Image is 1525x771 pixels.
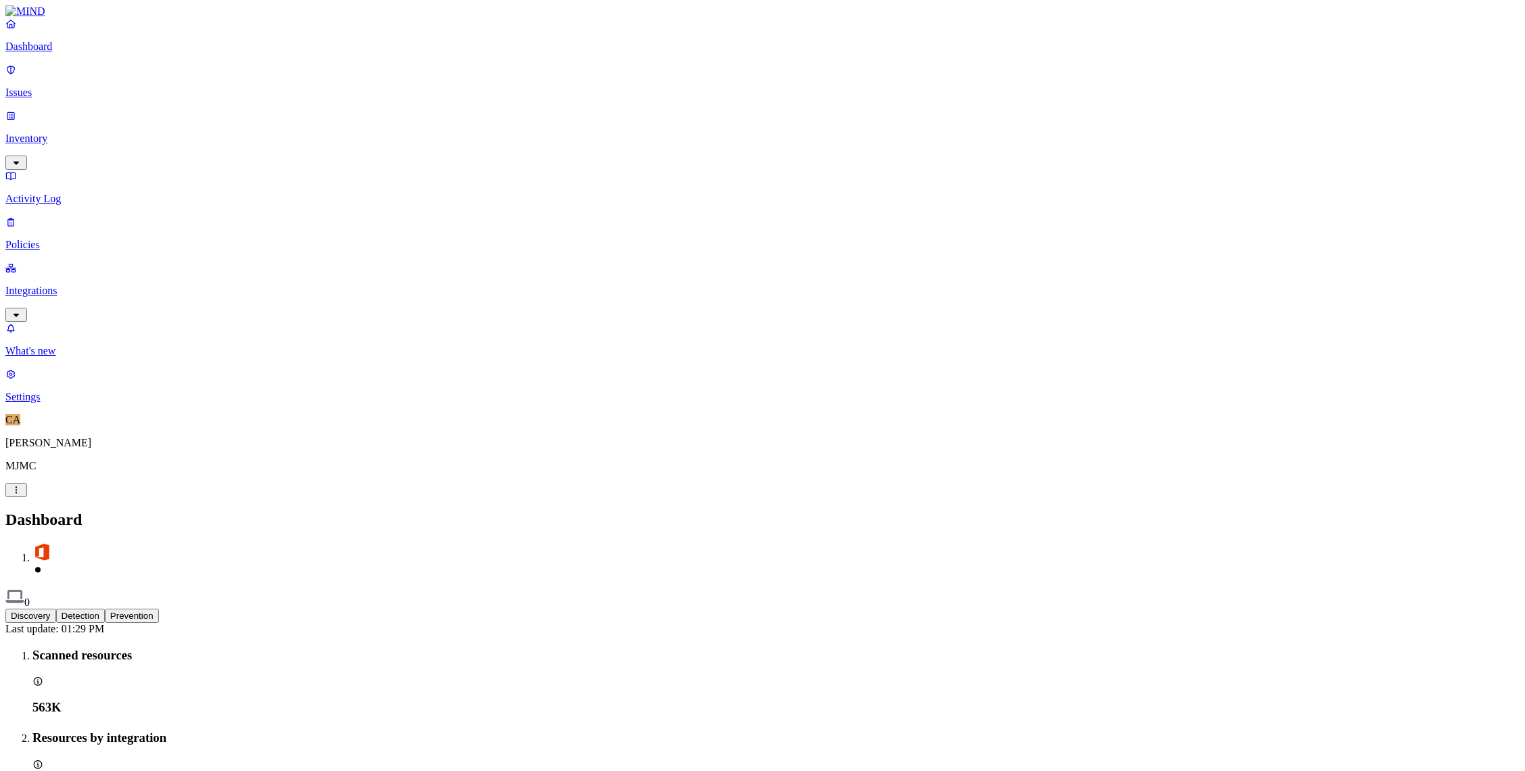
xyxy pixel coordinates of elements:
[5,609,56,623] button: Discovery
[5,216,1520,251] a: Policies
[5,623,104,634] span: Last update: 01:29 PM
[5,322,1520,357] a: What's new
[5,437,1520,449] p: [PERSON_NAME]
[56,609,105,623] button: Detection
[5,18,1520,53] a: Dashboard
[5,87,1520,99] p: Issues
[32,542,51,561] img: svg%3e
[5,170,1520,205] a: Activity Log
[5,391,1520,403] p: Settings
[5,64,1520,99] a: Issues
[24,597,30,608] span: 0
[5,239,1520,251] p: Policies
[5,262,1520,320] a: Integrations
[32,730,1520,745] h3: Resources by integration
[5,285,1520,297] p: Integrations
[32,648,1520,663] h3: Scanned resources
[5,368,1520,403] a: Settings
[5,110,1520,168] a: Inventory
[5,193,1520,205] p: Activity Log
[5,511,1520,529] h2: Dashboard
[5,414,20,425] span: CA
[5,133,1520,145] p: Inventory
[5,587,24,606] img: svg%3e
[5,5,1520,18] a: MIND
[105,609,159,623] button: Prevention
[5,345,1520,357] p: What's new
[5,460,1520,472] p: MJMC
[5,41,1520,53] p: Dashboard
[32,700,1520,715] h3: 563K
[5,5,45,18] img: MIND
